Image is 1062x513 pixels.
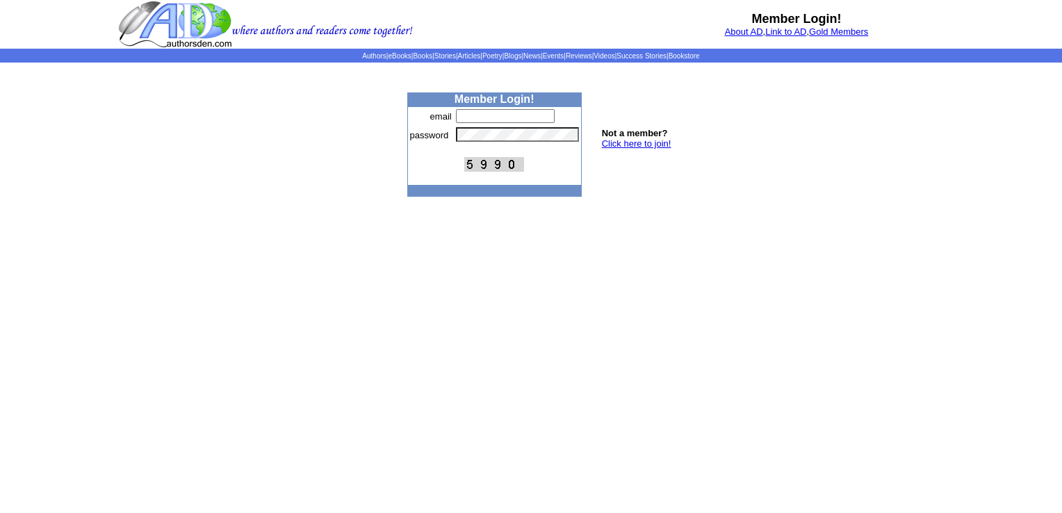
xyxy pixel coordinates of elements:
[504,52,521,60] a: Blogs
[482,52,503,60] a: Poetry
[458,52,481,60] a: Articles
[809,26,868,37] a: Gold Members
[523,52,541,60] a: News
[434,52,456,60] a: Stories
[725,26,869,37] font: , ,
[464,157,524,172] img: This Is CAPTCHA Image
[410,130,449,140] font: password
[602,138,671,149] a: Click here to join!
[388,52,411,60] a: eBooks
[455,93,534,105] b: Member Login!
[430,111,452,122] font: email
[413,52,432,60] a: Books
[765,26,806,37] a: Link to AD
[543,52,564,60] a: Events
[602,128,668,138] b: Not a member?
[725,26,763,37] a: About AD
[566,52,592,60] a: Reviews
[616,52,667,60] a: Success Stories
[669,52,700,60] a: Bookstore
[594,52,614,60] a: Videos
[752,12,842,26] b: Member Login!
[362,52,699,60] span: | | | | | | | | | | | |
[362,52,386,60] a: Authors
